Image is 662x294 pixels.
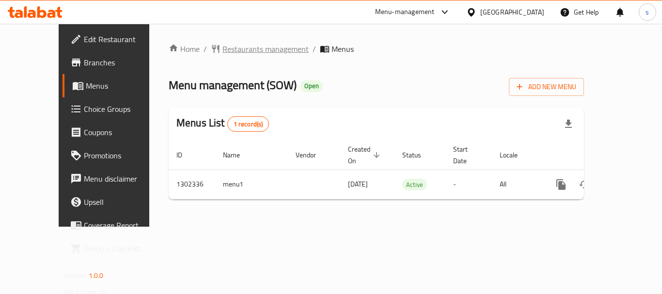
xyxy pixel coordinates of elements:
[509,78,584,96] button: Add New Menu
[223,149,252,161] span: Name
[204,43,207,55] li: /
[63,214,169,237] a: Coverage Report
[402,149,434,161] span: Status
[500,149,530,161] span: Locale
[646,7,649,17] span: s
[84,57,161,68] span: Branches
[84,126,161,138] span: Coupons
[84,196,161,208] span: Upsell
[300,80,323,92] div: Open
[84,150,161,161] span: Promotions
[84,219,161,231] span: Coverage Report
[542,140,650,170] th: Actions
[176,149,195,161] span: ID
[375,6,435,18] div: Menu-management
[573,173,596,196] button: Change Status
[517,81,576,93] span: Add New Menu
[63,167,169,190] a: Menu disclaimer
[176,116,269,132] h2: Menus List
[63,144,169,167] a: Promotions
[63,51,169,74] a: Branches
[402,179,427,190] span: Active
[86,80,161,92] span: Menus
[63,97,169,121] a: Choice Groups
[169,170,215,199] td: 1302336
[63,28,169,51] a: Edit Restaurant
[84,173,161,185] span: Menu disclaimer
[492,170,542,199] td: All
[557,112,580,136] div: Export file
[169,74,297,96] span: Menu management ( SOW )
[215,170,288,199] td: menu1
[84,33,161,45] span: Edit Restaurant
[63,237,169,260] a: Grocery Checklist
[348,143,383,167] span: Created On
[63,190,169,214] a: Upsell
[313,43,316,55] li: /
[222,43,309,55] span: Restaurants management
[348,178,368,190] span: [DATE]
[84,243,161,254] span: Grocery Checklist
[169,140,650,200] table: enhanced table
[445,170,492,199] td: -
[300,82,323,90] span: Open
[84,103,161,115] span: Choice Groups
[453,143,480,167] span: Start Date
[480,7,544,17] div: [GEOGRAPHIC_DATA]
[331,43,354,55] span: Menus
[296,149,329,161] span: Vendor
[211,43,309,55] a: Restaurants management
[550,173,573,196] button: more
[63,121,169,144] a: Coupons
[227,116,269,132] div: Total records count
[169,43,584,55] nav: breadcrumb
[63,269,87,282] span: Version:
[63,74,169,97] a: Menus
[169,43,200,55] a: Home
[228,120,269,129] span: 1 record(s)
[89,269,104,282] span: 1.0.0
